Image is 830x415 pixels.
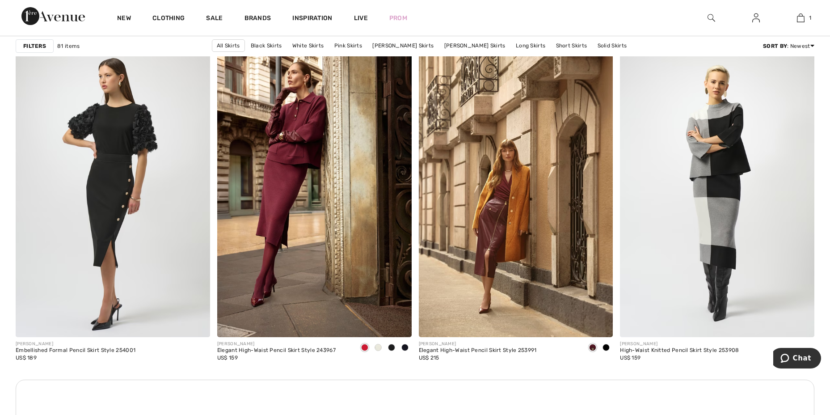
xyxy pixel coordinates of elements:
a: Sale [206,14,223,24]
a: Sign In [745,13,767,24]
a: Pink Skirts [330,40,367,51]
a: Brands [244,14,271,24]
a: 1 [779,13,822,23]
div: Black [385,341,398,356]
div: : Newest [763,42,814,50]
img: 1ère Avenue [21,7,85,25]
strong: Filters [23,42,46,50]
span: 1 [809,14,811,22]
img: Embellished Formal Pencil Skirt Style 254001. Black [16,46,210,337]
div: Winter White [371,341,385,356]
a: Live [354,13,368,23]
img: My Info [752,13,760,23]
a: [PERSON_NAME] Skirts [368,40,438,51]
span: US$ 215 [419,355,439,361]
span: Inspiration [292,14,332,24]
iframe: Opens a widget where you can chat to one of our agents [773,348,821,370]
img: High-Waist Knitted Pencil Skirt Style 253908. Black/grey/vanilla [620,46,814,337]
div: [PERSON_NAME] [419,341,537,347]
img: My Bag [797,13,805,23]
div: [PERSON_NAME] [217,341,336,347]
a: Clothing [152,14,185,24]
span: US$ 159 [217,355,238,361]
div: Merlot [358,341,371,356]
div: Midnight Blue [398,341,412,356]
img: search the website [708,13,715,23]
strong: Sort By [763,43,787,49]
a: Solid Skirts [593,40,632,51]
img: Elegant High-Waist Pencil Skirt Style 253991. Black [419,46,613,337]
div: Embellished Formal Pencil Skirt Style 254001 [16,347,135,354]
a: Short Skirts [552,40,592,51]
span: US$ 189 [16,355,37,361]
a: [PERSON_NAME] Skirts [440,40,510,51]
a: All Skirts [212,39,245,52]
div: [PERSON_NAME] [16,341,135,347]
a: Long Skirts [511,40,550,51]
a: Black Skirts [246,40,286,51]
span: US$ 159 [620,355,640,361]
div: Merlot [586,341,599,356]
a: Prom [389,13,407,23]
a: New [117,14,131,24]
div: Elegant High-Waist Pencil Skirt Style 243967 [217,347,336,354]
div: Black [599,341,613,356]
div: Elegant High-Waist Pencil Skirt Style 253991 [419,347,537,354]
span: 81 items [57,42,80,50]
div: High-Waist Knitted Pencil Skirt Style 253908 [620,347,739,354]
img: Elegant High-Waist Pencil Skirt Style 243967. Black [217,46,412,337]
a: White Skirts [288,40,329,51]
div: [PERSON_NAME] [620,341,739,347]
